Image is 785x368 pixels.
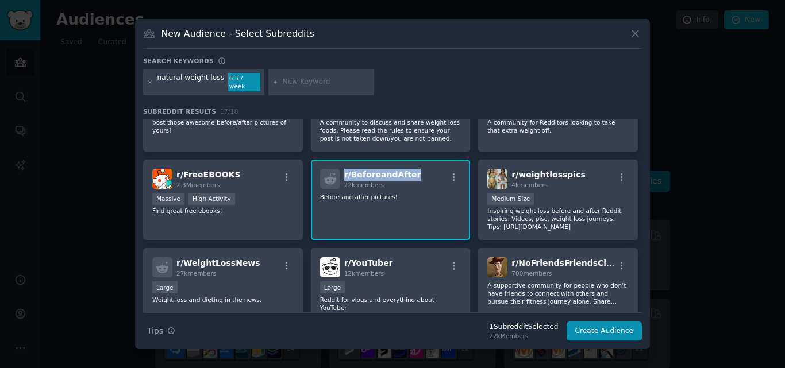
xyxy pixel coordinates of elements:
[152,207,294,215] p: Find great free ebooks!
[157,73,225,91] div: natural weight loss
[188,193,235,205] div: High Activity
[176,270,216,277] span: 27k members
[320,193,461,201] p: Before and after pictures!
[344,270,384,277] span: 12k members
[152,193,184,205] div: Massive
[220,108,238,115] span: 17 / 18
[152,118,294,134] p: post those awesome before/after pictures of yours!
[487,281,629,305] p: A supportive community for people who don’t have friends to connect with others and pursue their ...
[143,321,179,341] button: Tips
[176,258,260,268] span: r/ WeightLossNews
[143,107,216,115] span: Subreddit Results
[487,207,629,231] p: Inspiring weight loss before and after Reddit stories. Videos, pisc, weight loss journeys. Tips: ...
[344,170,421,179] span: r/ BeforeandAfter
[228,73,260,91] div: 6.5 / week
[143,57,214,65] h3: Search keywords
[176,170,241,179] span: r/ FreeEBOOKS
[320,281,345,293] div: Large
[344,258,393,268] span: r/ YouTuber
[283,77,370,87] input: New Keyword
[489,322,558,332] div: 1 Subreddit Selected
[152,281,178,293] div: Large
[489,332,558,340] div: 22k Members
[147,325,163,337] span: Tips
[511,181,548,188] span: 4k members
[567,321,642,341] button: Create Audience
[487,118,629,134] p: A community for Redditors looking to take that extra weight off.
[487,193,534,205] div: Medium Size
[152,169,172,189] img: FreeEBOOKS
[320,257,340,277] img: YouTuber
[511,170,585,179] span: r/ weightlosspics
[344,181,384,188] span: 22k members
[161,28,314,40] h3: New Audience - Select Subreddits
[487,169,507,189] img: weightlosspics
[320,296,461,312] p: Reddit for vlogs and everything about YouTuber
[511,258,618,268] span: r/ NoFriendsFriendsClub
[152,296,294,304] p: Weight loss and dieting in the news.
[511,270,552,277] span: 700 members
[176,181,220,188] span: 2.3M members
[320,118,461,142] p: A community to discuss and share weight loss foods. Please read the rules to ensure your post is ...
[487,257,507,277] img: NoFriendsFriendsClub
